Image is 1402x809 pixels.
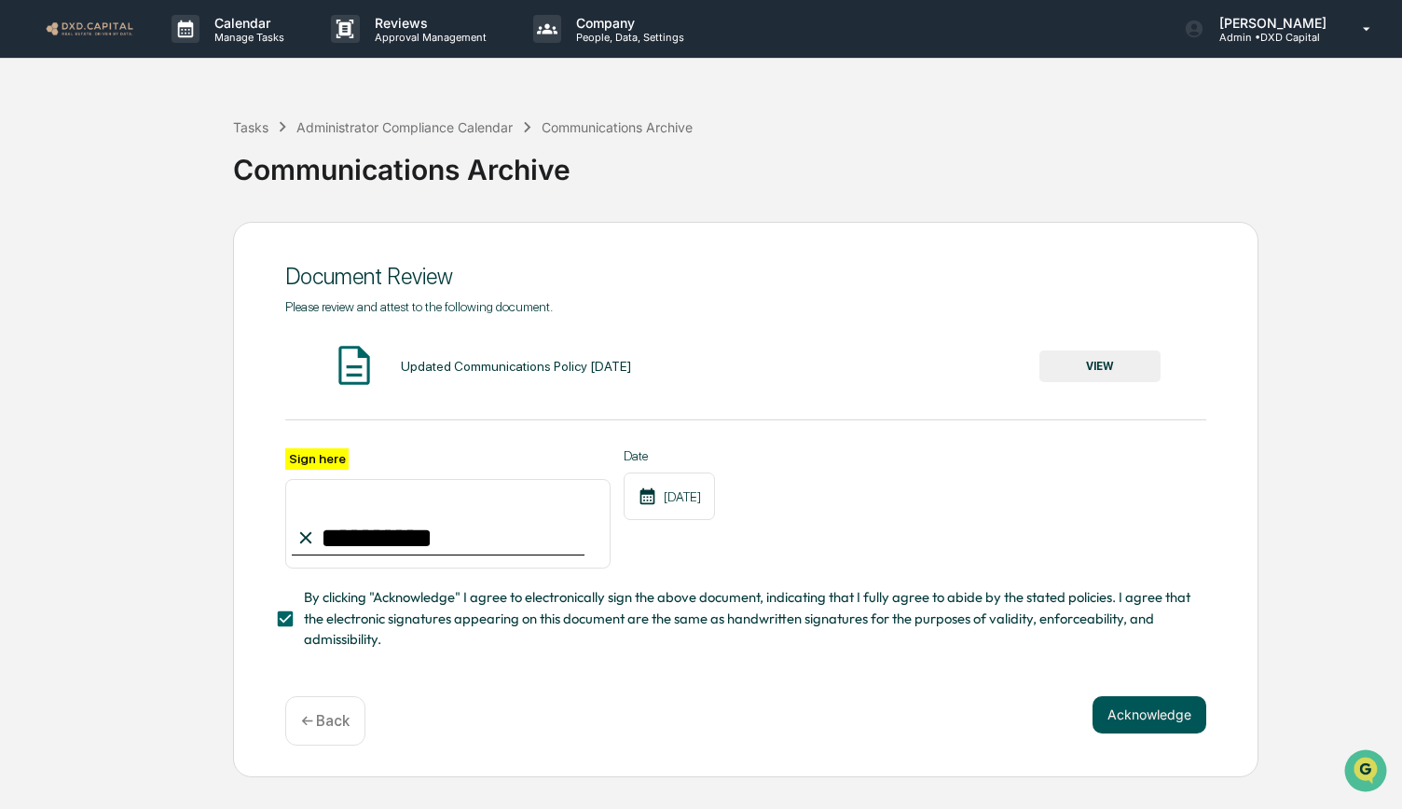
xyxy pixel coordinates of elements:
[199,31,294,44] p: Manage Tasks
[37,269,117,288] span: Data Lookup
[233,138,1393,186] div: Communications Archive
[296,119,513,135] div: Administrator Compliance Calendar
[317,147,339,170] button: Start new chat
[360,31,496,44] p: Approval Management
[561,15,694,31] p: Company
[37,234,120,253] span: Preclearance
[1204,15,1336,31] p: [PERSON_NAME]
[154,234,231,253] span: Attestations
[401,359,631,374] div: Updated Communications Policy [DATE]
[11,226,128,260] a: 🖐️Preclearance
[186,315,226,329] span: Pylon
[128,226,239,260] a: 🗄️Attestations
[301,712,350,730] p: ← Back
[285,299,553,314] span: Please review and attest to the following document.
[11,262,125,295] a: 🔎Data Lookup
[199,15,294,31] p: Calendar
[1204,31,1336,44] p: Admin • DXD Capital
[624,473,715,520] div: [DATE]
[19,271,34,286] div: 🔎
[624,448,715,463] label: Date
[135,236,150,251] div: 🗄️
[19,142,52,175] img: 1746055101610-c473b297-6a78-478c-a979-82029cc54cd1
[561,31,694,44] p: People, Data, Settings
[542,119,693,135] div: Communications Archive
[331,342,378,389] img: Document Icon
[304,587,1191,650] span: By clicking "Acknowledge" I agree to electronically sign the above document, indicating that I fu...
[45,20,134,37] img: logo
[1342,747,1393,798] iframe: Open customer support
[1093,696,1206,734] button: Acknowledge
[19,236,34,251] div: 🖐️
[63,142,306,160] div: Start new chat
[1039,350,1161,382] button: VIEW
[233,119,268,135] div: Tasks
[63,160,236,175] div: We're available if you need us!
[131,314,226,329] a: Powered byPylon
[285,448,349,470] label: Sign here
[285,263,1206,290] div: Document Review
[360,15,496,31] p: Reviews
[19,38,339,68] p: How can we help?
